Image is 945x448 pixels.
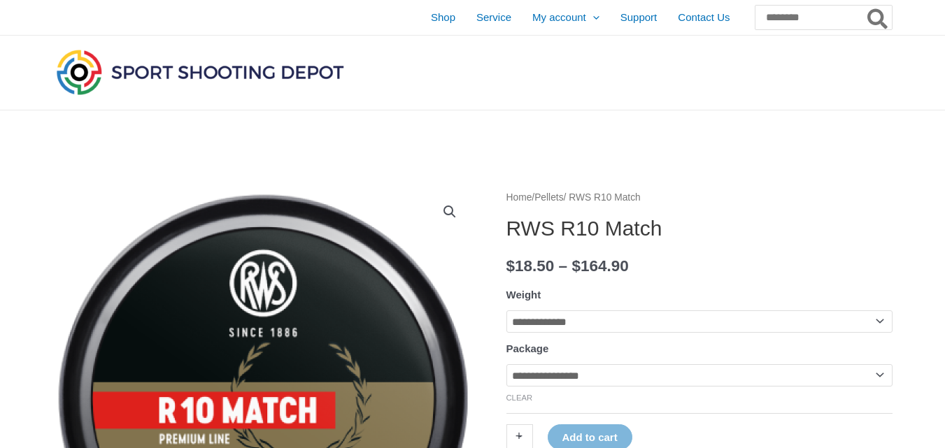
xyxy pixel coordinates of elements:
[506,192,532,203] a: Home
[506,289,541,301] label: Weight
[506,393,533,402] a: Clear options
[506,257,516,275] span: $
[559,257,568,275] span: –
[53,46,347,98] img: Sport Shooting Depot
[506,342,549,354] label: Package
[865,6,892,29] button: Search
[571,257,628,275] bdi: 164.90
[506,216,893,241] h1: RWS R10 Match
[534,192,563,203] a: Pellets
[506,257,555,275] bdi: 18.50
[571,257,581,275] span: $
[437,199,462,224] a: View full-screen image gallery
[506,189,893,207] nav: Breadcrumb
